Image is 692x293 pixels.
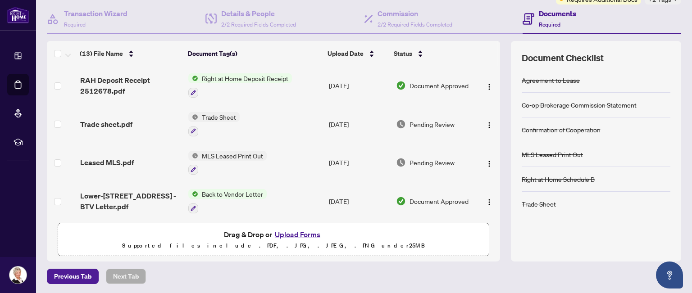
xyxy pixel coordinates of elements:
[378,21,452,28] span: 2/2 Required Fields Completed
[522,149,583,159] div: MLS Leased Print Out
[64,8,127,19] h4: Transaction Wizard
[47,269,99,284] button: Previous Tab
[396,196,406,206] img: Document Status
[396,81,406,90] img: Document Status
[486,122,493,129] img: Logo
[396,158,406,167] img: Document Status
[410,196,469,206] span: Document Approved
[410,158,455,167] span: Pending Review
[76,41,184,66] th: (13) File Name
[482,155,496,170] button: Logo
[7,7,29,23] img: logo
[482,194,496,208] button: Logo
[188,151,198,161] img: Status Icon
[522,75,580,85] div: Agreement to Lease
[522,52,604,64] span: Document Checklist
[188,151,267,175] button: Status IconMLS Leased Print Out
[410,119,455,129] span: Pending Review
[198,73,292,83] span: Right at Home Deposit Receipt
[482,117,496,131] button: Logo
[328,49,364,59] span: Upload Date
[522,125,601,135] div: Confirmation of Cooperation
[324,41,391,66] th: Upload Date
[539,21,560,28] span: Required
[80,190,182,212] span: Lower-[STREET_ADDRESS] - BTV Letter.pdf
[188,189,267,213] button: Status IconBack to Vendor Letter
[198,151,267,161] span: MLS Leased Print Out
[486,198,493,206] img: Logo
[486,160,493,167] img: Logo
[80,157,134,168] span: Leased MLS.pdf
[64,21,86,28] span: Required
[80,119,132,130] span: Trade sheet.pdf
[390,41,473,66] th: Status
[188,112,240,136] button: Status IconTrade Sheet
[188,189,198,199] img: Status Icon
[221,21,296,28] span: 2/2 Required Fields Completed
[54,269,91,284] span: Previous Tab
[325,66,392,105] td: [DATE]
[486,83,493,90] img: Logo
[80,49,123,59] span: (13) File Name
[106,269,146,284] button: Next Tab
[325,144,392,182] td: [DATE]
[9,266,27,284] img: Profile Icon
[272,229,323,240] button: Upload Forms
[410,81,469,90] span: Document Approved
[80,75,182,96] span: RAH Deposit Receipt 2512678.pdf
[482,78,496,93] button: Logo
[188,73,198,83] img: Status Icon
[198,189,267,199] span: Back to Vendor Letter
[522,174,595,184] div: Right at Home Schedule B
[539,8,576,19] h4: Documents
[58,223,489,257] span: Drag & Drop orUpload FormsSupported files include .PDF, .JPG, .JPEG, .PNG under25MB
[184,41,324,66] th: Document Tag(s)
[188,112,198,122] img: Status Icon
[224,229,323,240] span: Drag & Drop or
[221,8,296,19] h4: Details & People
[64,240,483,251] p: Supported files include .PDF, .JPG, .JPEG, .PNG under 25 MB
[394,49,412,59] span: Status
[325,182,392,221] td: [DATE]
[188,73,292,98] button: Status IconRight at Home Deposit Receipt
[656,261,683,288] button: Open asap
[396,119,406,129] img: Document Status
[522,100,637,110] div: Co-op Brokerage Commission Statement
[198,112,240,122] span: Trade Sheet
[325,105,392,144] td: [DATE]
[378,8,452,19] h4: Commission
[522,199,556,209] div: Trade Sheet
